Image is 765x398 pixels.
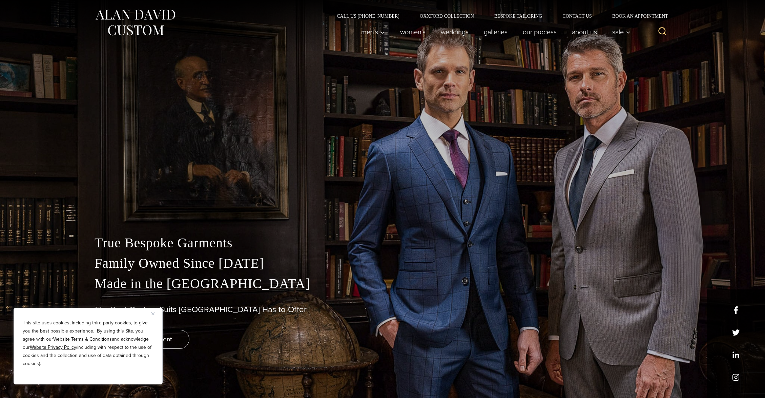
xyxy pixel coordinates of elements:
a: Oxxford Collection [410,14,484,18]
a: Website Terms & Conditions [53,336,112,343]
a: Call Us [PHONE_NUMBER] [327,14,410,18]
a: Book an Appointment [602,14,670,18]
a: Contact Us [552,14,602,18]
img: Alan David Custom [95,7,176,38]
a: About Us [564,25,605,39]
h1: The Best Custom Suits [GEOGRAPHIC_DATA] Has to Offer [95,305,670,315]
span: Sale [612,29,630,35]
span: Men’s [361,29,385,35]
button: Close [151,309,160,318]
a: weddings [433,25,476,39]
p: True Bespoke Garments Family Owned Since [DATE] Made in the [GEOGRAPHIC_DATA] [95,233,670,294]
a: instagram [732,374,740,381]
p: This site uses cookies, including third party cookies, to give you the best possible experience. ... [23,319,153,368]
nav: Primary Navigation [354,25,634,39]
nav: Secondary Navigation [327,14,670,18]
a: facebook [732,306,740,314]
a: linkedin [732,351,740,359]
a: Women’s [393,25,433,39]
button: View Search Form [654,24,670,40]
a: Our Process [515,25,564,39]
a: x/twitter [732,329,740,336]
a: Website Privacy Policy [30,344,76,351]
img: Close [151,312,154,315]
a: Galleries [476,25,515,39]
a: Bespoke Tailoring [484,14,552,18]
